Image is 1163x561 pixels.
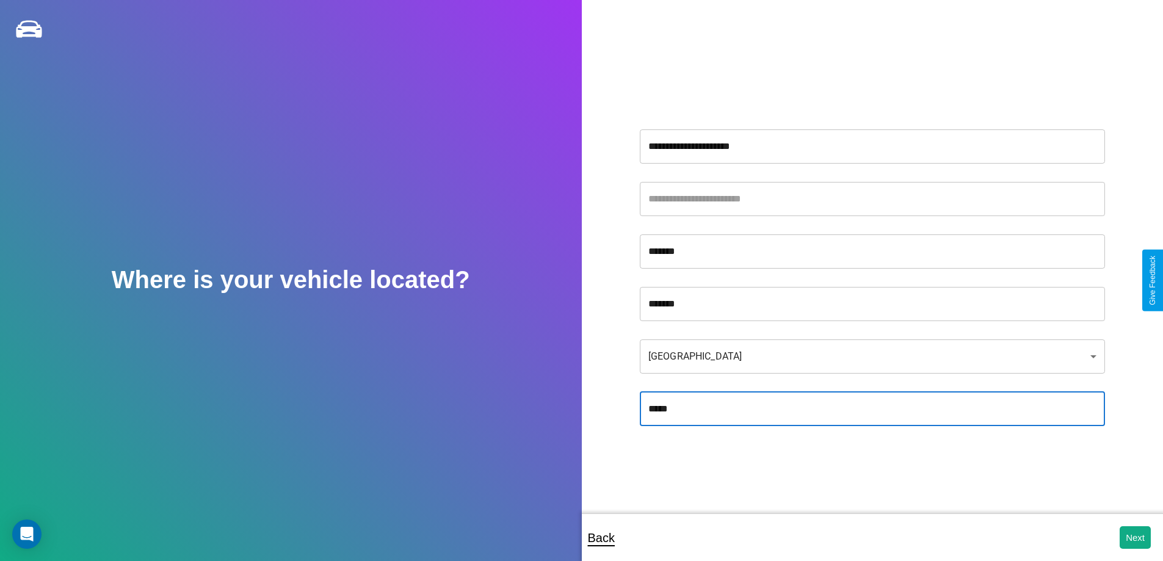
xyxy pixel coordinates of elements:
[1148,256,1157,305] div: Give Feedback
[112,266,470,294] h2: Where is your vehicle located?
[12,519,42,549] div: Open Intercom Messenger
[640,339,1105,374] div: [GEOGRAPHIC_DATA]
[588,527,615,549] p: Back
[1120,526,1151,549] button: Next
